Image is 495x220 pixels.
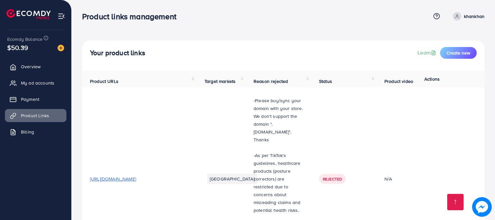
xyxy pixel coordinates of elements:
[417,49,437,56] a: Learn
[204,78,236,85] span: Target markets
[5,93,66,106] a: Payment
[5,109,66,122] a: Product Links
[58,45,64,51] img: image
[5,60,66,73] a: Overview
[447,50,470,56] span: Create new
[7,36,43,42] span: Ecomdy Balance
[319,78,332,85] span: Status
[384,176,431,182] div: N/A
[21,96,39,102] span: Payment
[21,112,49,119] span: Product Links
[440,47,477,59] button: Create new
[58,12,65,20] img: menu
[450,12,485,21] a: khankhan
[7,9,51,19] img: logo
[254,97,303,143] span: -Please buy/sync your domain with your store. We don't support the domain ".[DOMAIN_NAME]". Thanks
[21,80,54,86] span: My ad accounts
[323,176,342,182] span: Rejected
[5,125,66,138] a: Billing
[424,76,440,82] span: Actions
[7,43,28,52] span: $50.39
[384,78,413,85] span: Product video
[464,12,485,20] p: khankhan
[82,12,182,21] h3: Product links management
[90,49,145,57] h4: Your product links
[254,152,255,159] span: -
[90,176,136,182] span: [URL][DOMAIN_NAME]
[254,78,288,85] span: Reason rejected
[21,129,34,135] span: Billing
[90,78,118,85] span: Product URLs
[207,174,257,184] li: [GEOGRAPHIC_DATA]
[472,197,492,217] img: image
[21,63,41,70] span: Overview
[254,152,301,213] span: As per TikTok's guidelines, healthcare products (posture correctors) are restricted due to concer...
[5,76,66,89] a: My ad accounts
